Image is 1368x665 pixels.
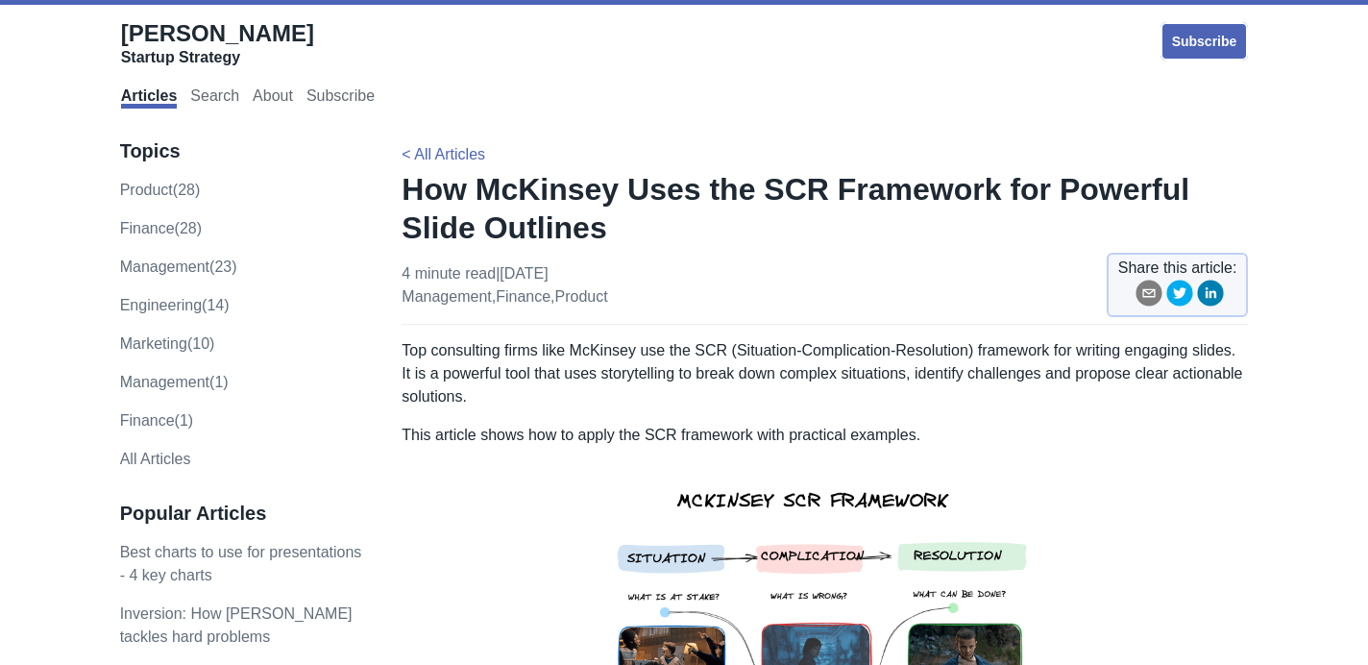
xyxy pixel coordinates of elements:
[120,605,353,645] a: Inversion: How [PERSON_NAME] tackles hard problems
[190,87,239,109] a: Search
[402,170,1248,247] h1: How McKinsey Uses the SCR Framework for Powerful Slide Outlines
[496,288,550,305] a: finance
[402,339,1248,408] p: Top consulting firms like McKinsey use the SCR (Situation-Complication-Resolution) framework for ...
[402,262,607,308] p: 4 minute read | [DATE] , ,
[120,544,362,583] a: Best charts to use for presentations - 4 key charts
[1197,280,1224,313] button: linkedin
[121,48,314,67] div: Startup Strategy
[402,288,491,305] a: management
[121,20,314,46] span: [PERSON_NAME]
[402,146,485,162] a: < All Articles
[120,502,362,526] h3: Popular Articles
[120,412,193,429] a: Finance(1)
[306,87,375,109] a: Subscribe
[120,297,230,313] a: engineering(14)
[121,87,178,109] a: Articles
[121,19,314,67] a: [PERSON_NAME]Startup Strategy
[120,374,229,390] a: Management(1)
[120,139,362,163] h3: Topics
[1160,22,1249,61] a: Subscribe
[120,259,237,275] a: management(23)
[120,182,201,198] a: product(28)
[555,288,608,305] a: product
[1166,280,1193,313] button: twitter
[253,87,293,109] a: About
[1118,257,1237,280] span: Share this article:
[120,335,215,352] a: marketing(10)
[402,424,1248,447] p: This article shows how to apply the SCR framework with practical examples.
[120,451,191,467] a: All Articles
[1136,280,1162,313] button: email
[120,220,202,236] a: finance(28)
